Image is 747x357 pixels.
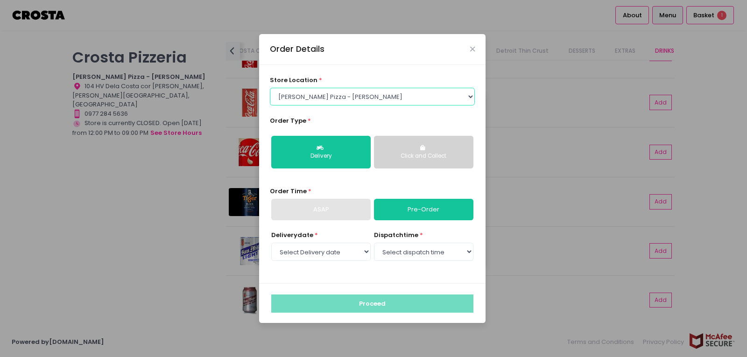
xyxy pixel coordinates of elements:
[374,231,418,239] span: dispatch time
[278,152,364,161] div: Delivery
[270,187,307,196] span: Order Time
[270,116,306,125] span: Order Type
[381,152,467,161] div: Click and Collect
[271,231,313,239] span: Delivery date
[270,76,317,84] span: store location
[271,294,473,312] button: Proceed
[470,47,475,51] button: Close
[374,199,473,220] a: Pre-Order
[270,43,324,55] div: Order Details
